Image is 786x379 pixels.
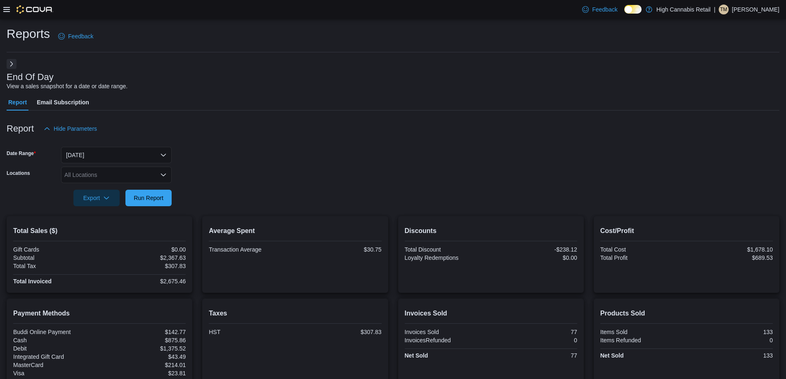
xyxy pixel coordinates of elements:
label: Locations [7,170,30,177]
div: Total Cost [600,246,685,253]
span: Report [8,94,27,111]
div: Transaction Average [209,246,293,253]
h2: Average Spent [209,226,381,236]
h1: Reports [7,26,50,42]
div: $214.01 [101,362,186,368]
div: Invoices Sold [405,329,489,335]
div: Visa [13,370,98,377]
button: Export [73,190,120,206]
div: Loyalty Redemptions [405,254,489,261]
div: $43.49 [101,353,186,360]
h3: Report [7,124,34,134]
span: Hide Parameters [54,125,97,133]
div: $0.00 [101,246,186,253]
div: Debit [13,345,98,352]
p: High Cannabis Retail [656,5,711,14]
p: | [714,5,715,14]
div: $1,375.52 [101,345,186,352]
button: Next [7,59,17,69]
div: HST [209,329,293,335]
strong: Net Sold [600,352,624,359]
span: Run Report [134,194,163,202]
span: Email Subscription [37,94,89,111]
h2: Total Sales ($) [13,226,186,236]
div: MasterCard [13,362,98,368]
a: Feedback [55,28,97,45]
button: Run Report [125,190,172,206]
button: Open list of options [160,172,167,178]
h2: Discounts [405,226,577,236]
div: $30.75 [297,246,381,253]
div: Total Tax [13,263,98,269]
div: $307.83 [101,263,186,269]
div: Cash [13,337,98,344]
button: Hide Parameters [40,120,100,137]
span: Export [78,190,115,206]
span: Feedback [68,32,93,40]
input: Dark Mode [624,5,642,14]
h2: Products Sold [600,308,773,318]
div: $2,675.46 [101,278,186,285]
div: 77 [493,329,577,335]
div: Items Refunded [600,337,685,344]
div: $875.86 [101,337,186,344]
div: $2,367.63 [101,254,186,261]
a: Feedback [579,1,621,18]
h2: Taxes [209,308,381,318]
strong: Total Invoiced [13,278,52,285]
div: -$238.12 [493,246,577,253]
div: Subtotal [13,254,98,261]
div: 0 [493,337,577,344]
div: InvoicesRefunded [405,337,489,344]
img: Cova [17,5,53,14]
div: Gift Cards [13,246,98,253]
div: $307.83 [297,329,381,335]
div: Items Sold [600,329,685,335]
div: Tonisha Misuraca [719,5,729,14]
div: $142.77 [101,329,186,335]
button: [DATE] [61,147,172,163]
h2: Cost/Profit [600,226,773,236]
span: Feedback [592,5,617,14]
div: $1,678.10 [688,246,773,253]
span: TM [720,5,727,14]
div: Integrated Gift Card [13,353,98,360]
p: [PERSON_NAME] [732,5,779,14]
div: 77 [493,352,577,359]
div: 133 [688,329,773,335]
div: 0 [688,337,773,344]
div: 133 [688,352,773,359]
div: View a sales snapshot for a date or date range. [7,82,127,91]
h3: End Of Day [7,72,54,82]
div: $689.53 [688,254,773,261]
div: $23.81 [101,370,186,377]
label: Date Range [7,150,36,157]
div: $0.00 [493,254,577,261]
strong: Net Sold [405,352,428,359]
h2: Invoices Sold [405,308,577,318]
div: Buddi Online Payment [13,329,98,335]
div: Total Discount [405,246,489,253]
h2: Payment Methods [13,308,186,318]
div: Total Profit [600,254,685,261]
